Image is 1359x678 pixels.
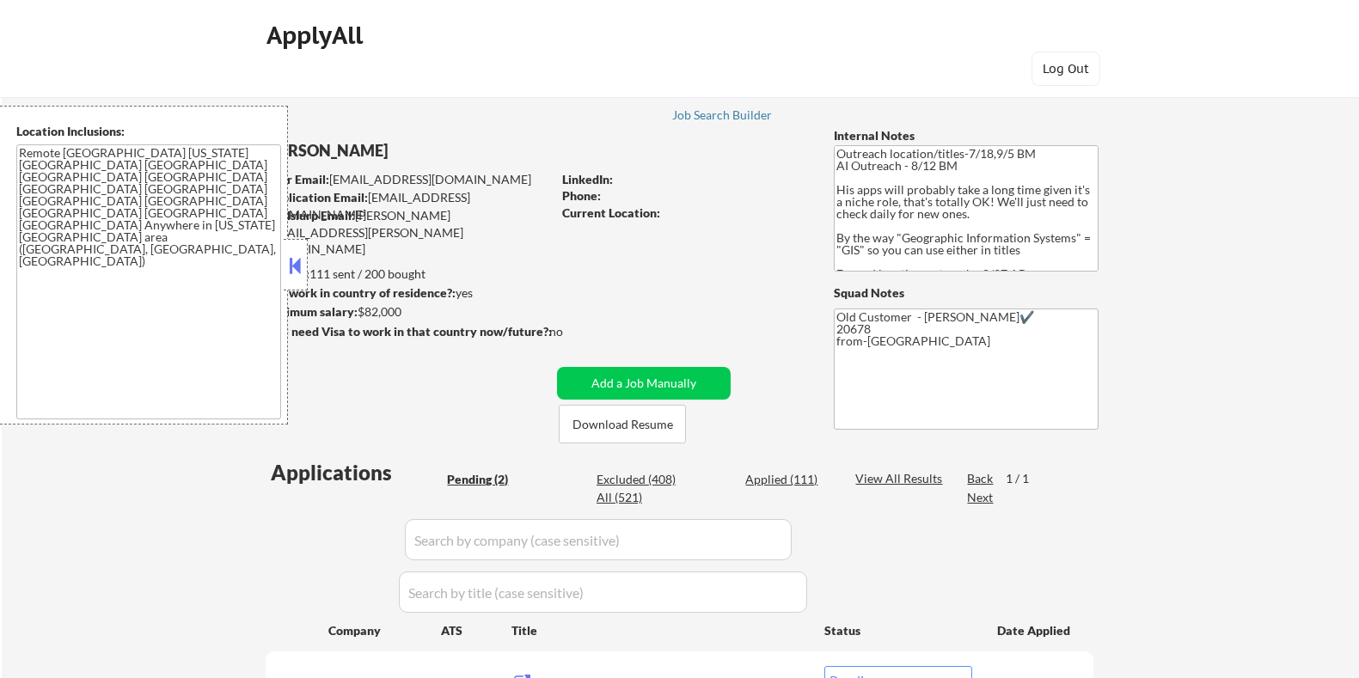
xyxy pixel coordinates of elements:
[266,140,619,162] div: [PERSON_NAME]
[562,188,601,203] strong: Phone:
[1031,52,1100,86] button: Log Out
[559,405,686,443] button: Download Resume
[824,614,972,645] div: Status
[266,190,368,205] strong: Application Email:
[16,123,281,140] div: Location Inclusions:
[562,172,613,186] strong: LinkedIn:
[834,284,1099,302] div: Squad Notes
[997,622,1073,639] div: Date Applied
[511,622,808,639] div: Title
[265,285,456,300] strong: Can work in country of residence?:
[1006,470,1045,487] div: 1 / 1
[597,471,683,488] div: Excluded (408)
[441,622,511,639] div: ATS
[549,323,598,340] div: no
[266,21,368,50] div: ApplyAll
[834,127,1099,144] div: Internal Notes
[967,470,995,487] div: Back
[405,519,792,560] input: Search by company (case sensitive)
[562,205,660,220] strong: Current Location:
[266,208,355,223] strong: Mailslurp Email:
[265,284,546,302] div: yes
[266,189,551,223] div: [EMAIL_ADDRESS][DOMAIN_NAME]
[399,571,807,613] input: Search by title (case sensitive)
[265,304,358,319] strong: Minimum salary:
[597,489,683,506] div: All (521)
[557,367,731,400] button: Add a Job Manually
[855,470,947,487] div: View All Results
[745,471,831,488] div: Applied (111)
[672,108,773,125] a: Job Search Builder
[672,109,773,121] div: Job Search Builder
[265,303,551,321] div: $82,000
[266,207,551,258] div: [PERSON_NAME][EMAIL_ADDRESS][PERSON_NAME][DOMAIN_NAME]
[266,171,551,188] div: [EMAIL_ADDRESS][DOMAIN_NAME]
[447,471,533,488] div: Pending (2)
[266,324,552,339] strong: Will need Visa to work in that country now/future?:
[328,622,441,639] div: Company
[271,462,441,483] div: Applications
[265,266,551,283] div: 111 sent / 200 bought
[967,489,995,506] div: Next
